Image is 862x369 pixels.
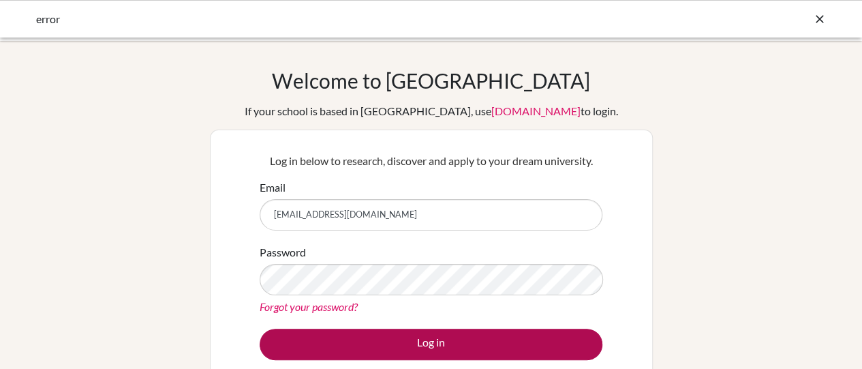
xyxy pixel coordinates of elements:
[260,329,602,360] button: Log in
[260,179,286,196] label: Email
[272,68,590,93] h1: Welcome to [GEOGRAPHIC_DATA]
[260,153,602,169] p: Log in below to research, discover and apply to your dream university.
[260,244,306,261] label: Password
[245,103,618,119] div: If your school is based in [GEOGRAPHIC_DATA], use to login.
[36,11,622,27] div: error
[260,300,358,313] a: Forgot your password?
[491,104,581,117] a: [DOMAIN_NAME]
